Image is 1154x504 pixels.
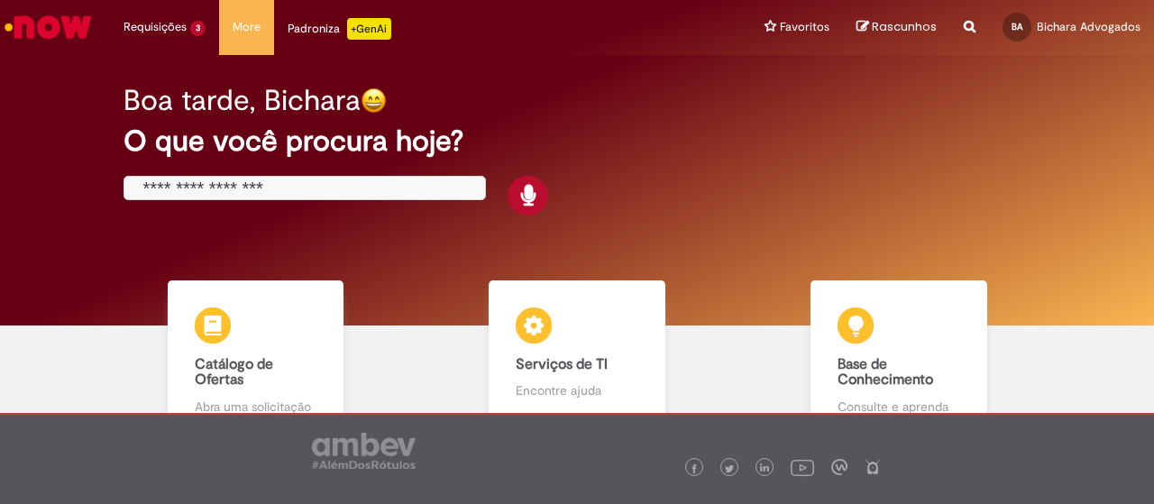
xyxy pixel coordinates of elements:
[347,18,391,40] p: +GenAi
[417,280,738,434] a: Serviços de TI Encontre ajuda
[124,125,1030,157] h2: O que você procura hoje?
[865,459,881,475] img: logo_footer_naosei.png
[737,280,1059,434] a: Base de Conhecimento Consulte e aprenda
[760,463,769,474] img: logo_footer_linkedin.png
[856,19,937,36] a: Rascunhos
[1012,21,1022,32] span: BA
[1037,19,1140,34] span: Bichara Advogados
[2,9,95,45] img: ServiceNow
[791,455,814,479] img: logo_footer_youtube.png
[195,355,273,389] b: Catálogo de Ofertas
[361,87,387,114] img: happy-face.png
[190,21,206,36] span: 3
[516,381,638,399] p: Encontre ajuda
[872,18,937,35] span: Rascunhos
[312,433,416,469] img: logo_footer_ambev_rotulo_gray.png
[195,398,317,416] p: Abra uma solicitação
[288,18,391,40] div: Padroniza
[831,459,847,475] img: logo_footer_workplace.png
[95,280,417,434] a: Catálogo de Ofertas Abra uma solicitação
[516,355,608,373] b: Serviços de TI
[838,398,960,416] p: Consulte e aprenda
[838,355,933,389] b: Base de Conhecimento
[780,18,829,36] span: Favoritos
[690,464,699,473] img: logo_footer_facebook.png
[233,18,261,36] span: More
[124,85,361,116] h2: Boa tarde, Bichara
[725,464,734,473] img: logo_footer_twitter.png
[124,18,187,36] span: Requisições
